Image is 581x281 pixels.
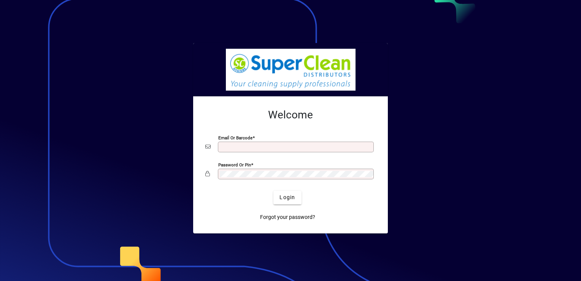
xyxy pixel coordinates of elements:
mat-label: Password or Pin [218,162,251,167]
a: Forgot your password? [257,211,318,224]
button: Login [273,191,301,204]
mat-label: Email or Barcode [218,135,252,140]
span: Forgot your password? [260,213,315,221]
h2: Welcome [205,109,376,121]
span: Login [279,193,295,201]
